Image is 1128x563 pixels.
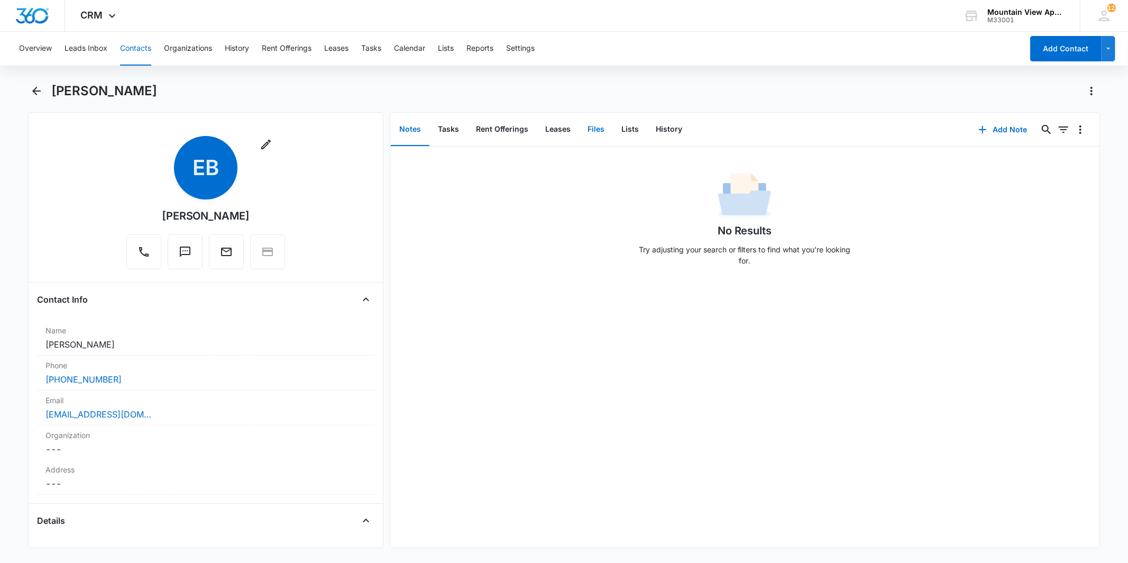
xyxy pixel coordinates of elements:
[45,373,122,386] a: [PHONE_NUMBER]
[634,244,856,266] p: Try adjusting your search or filters to find what you’re looking for.
[1083,83,1100,99] button: Actions
[579,113,613,146] button: Files
[81,10,103,21] span: CRM
[45,338,365,351] dd: [PERSON_NAME]
[262,32,311,66] button: Rent Offerings
[65,32,107,66] button: Leads Inbox
[968,117,1038,142] button: Add Note
[45,325,365,336] label: Name
[1055,121,1072,138] button: Filters
[324,32,349,66] button: Leases
[225,32,249,66] button: History
[209,234,244,269] button: Email
[613,113,647,146] button: Lists
[391,113,429,146] button: Notes
[429,113,467,146] button: Tasks
[987,8,1065,16] div: account name
[120,32,151,66] button: Contacts
[647,113,691,146] button: History
[37,460,374,495] div: Address---
[164,32,212,66] button: Organizations
[126,234,161,269] button: Call
[357,512,374,529] button: Close
[37,321,374,356] div: Name[PERSON_NAME]
[438,32,454,66] button: Lists
[45,464,365,475] label: Address
[209,251,244,260] a: Email
[1107,4,1116,12] span: 127
[51,83,157,99] h1: [PERSON_NAME]
[168,251,203,260] a: Text
[1030,36,1102,61] button: Add Contact
[37,425,374,460] div: Organization---
[37,293,88,306] h4: Contact Info
[987,16,1065,24] div: account id
[506,32,535,66] button: Settings
[37,356,374,391] div: Phone[PHONE_NUMBER]
[1072,121,1089,138] button: Overflow Menu
[19,32,52,66] button: Overview
[45,477,365,490] dd: ---
[537,113,579,146] button: Leases
[45,395,365,406] label: Email
[45,546,365,557] label: Lead Source
[718,170,771,223] img: No Data
[28,83,44,99] button: Back
[37,514,65,527] h4: Details
[467,113,537,146] button: Rent Offerings
[1107,4,1116,12] div: notifications count
[126,251,161,260] a: Call
[168,234,203,269] button: Text
[162,208,250,224] div: [PERSON_NAME]
[1038,121,1055,138] button: Search...
[357,291,374,308] button: Close
[361,32,381,66] button: Tasks
[718,223,772,239] h1: No Results
[45,443,365,456] dd: ---
[466,32,493,66] button: Reports
[37,391,374,425] div: Email[EMAIL_ADDRESS][DOMAIN_NAME]
[174,136,237,199] span: EB
[45,430,365,441] label: Organization
[45,360,365,371] label: Phone
[45,408,151,421] a: [EMAIL_ADDRESS][DOMAIN_NAME]
[394,32,425,66] button: Calendar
